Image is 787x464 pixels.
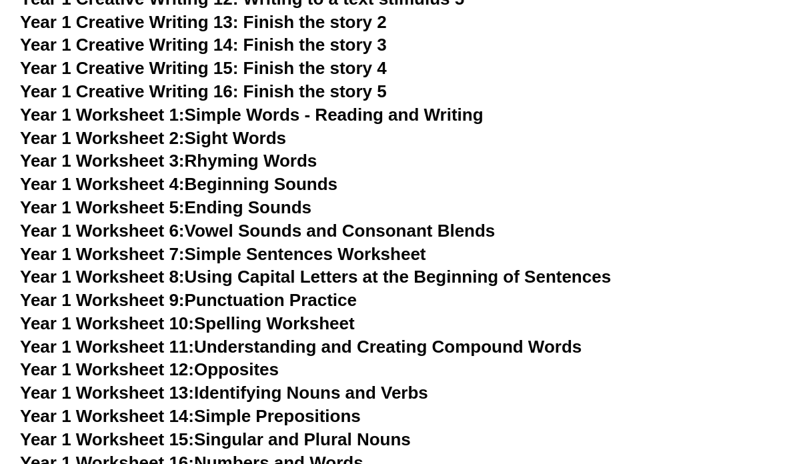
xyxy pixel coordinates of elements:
a: Year 1 Worksheet 14:Simple Prepositions [20,406,361,426]
a: Year 1 Worksheet 11:Understanding and Creating Compound Words [20,337,582,357]
span: Year 1 Worksheet 11: [20,337,194,357]
a: Year 1 Worksheet 12:Opposites [20,359,279,379]
a: Year 1 Worksheet 15:Singular and Plural Nouns [20,429,411,449]
a: Year 1 Worksheet 9:Punctuation Practice [20,290,357,310]
span: Year 1 Worksheet 9: [20,290,185,310]
a: Year 1 Worksheet 13:Identifying Nouns and Verbs [20,383,428,403]
span: Year 1 Worksheet 6: [20,221,185,241]
a: Year 1 Worksheet 1:Simple Words - Reading and Writing [20,105,484,125]
span: Year 1 Worksheet 5: [20,197,185,217]
iframe: Chat Widget [558,313,787,464]
span: Year 1 Worksheet 4: [20,174,185,194]
span: Year 1 Worksheet 14: [20,406,194,426]
span: Year 1 Worksheet 15: [20,429,194,449]
a: Year 1 Creative Writing 13: Finish the story 2 [20,12,387,32]
a: Year 1 Creative Writing 16: Finish the story 5 [20,81,387,101]
span: Year 1 Worksheet 7: [20,244,185,264]
span: Year 1 Worksheet 3: [20,151,185,171]
span: Year 1 Worksheet 1: [20,105,185,125]
a: Year 1 Worksheet 4:Beginning Sounds [20,174,337,194]
span: Year 1 Worksheet 12: [20,359,194,379]
span: Year 1 Worksheet 2: [20,128,185,148]
a: Year 1 Worksheet 7:Simple Sentences Worksheet [20,244,426,264]
a: Year 1 Worksheet 5:Ending Sounds [20,197,311,217]
a: Year 1 Worksheet 10:Spelling Worksheet [20,313,355,333]
a: Year 1 Creative Writing 14: Finish the story 3 [20,35,387,55]
a: Year 1 Creative Writing 15: Finish the story 4 [20,58,387,78]
a: Year 1 Worksheet 2:Sight Words [20,128,286,148]
a: Year 1 Worksheet 6:Vowel Sounds and Consonant Blends [20,221,495,241]
span: Year 1 Worksheet 8: [20,267,185,287]
span: Year 1 Worksheet 13: [20,383,194,403]
span: Year 1 Worksheet 10: [20,313,194,333]
a: Year 1 Worksheet 8:Using Capital Letters at the Beginning of Sentences [20,267,611,287]
a: Year 1 Worksheet 3:Rhyming Words [20,151,317,171]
